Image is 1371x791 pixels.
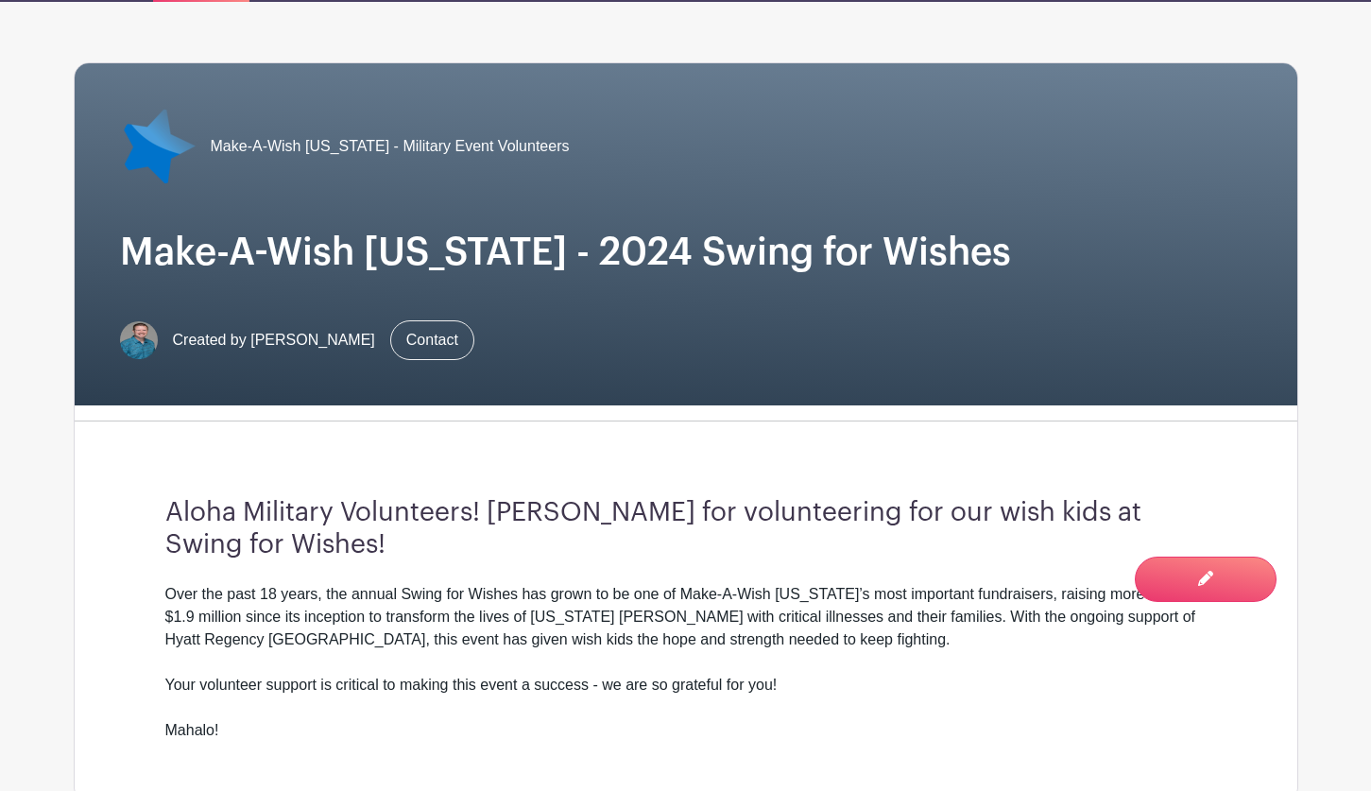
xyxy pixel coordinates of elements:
img: will_phelps-312x214.jpg [120,321,158,359]
span: Created by [PERSON_NAME] [173,329,375,352]
img: 18-blue-star-png-image.png [120,109,196,184]
h1: Make-A-Wish [US_STATE] - 2024 Swing for Wishes [120,230,1252,275]
a: Contact [390,320,474,360]
div: Over the past 18 years, the annual Swing for Wishes has grown to be one of Make-A-Wish [US_STATE]... [165,583,1207,742]
h3: Aloha Military Volunteers! [PERSON_NAME] for volunteering for our wish kids at Swing for Wishes! [165,497,1207,560]
span: Make-A-Wish [US_STATE] - Military Event Volunteers [211,135,570,158]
